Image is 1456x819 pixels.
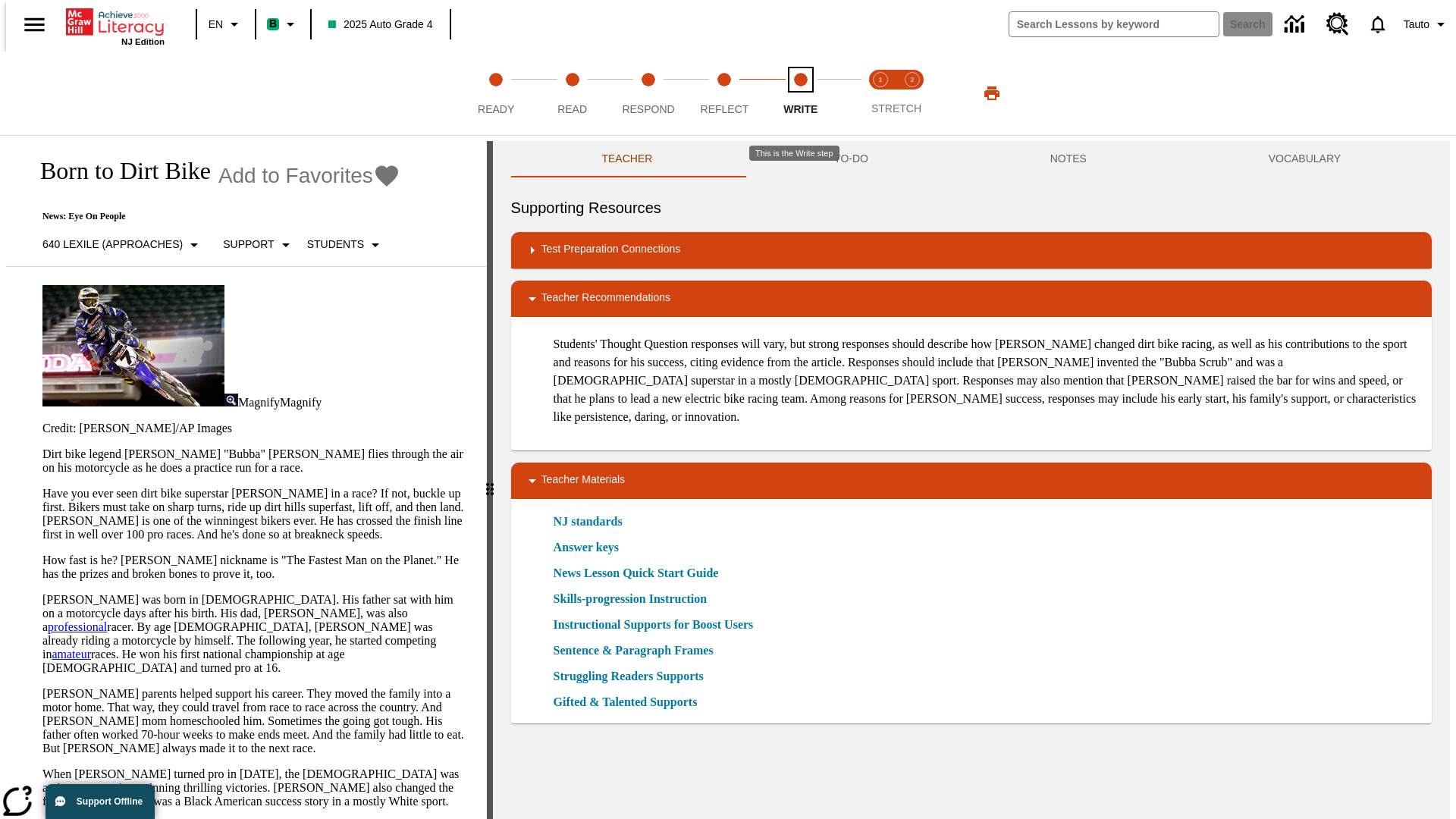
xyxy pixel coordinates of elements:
p: Teacher Recommendations [541,290,670,308]
a: Answer keys, Will open in new browser window or tab [554,538,619,557]
input: search field [1009,12,1219,36]
button: Stretch Read step 1 of 2 [858,52,902,135]
div: activity [493,141,1450,819]
div: Instructional Panel Tabs [511,141,1432,177]
span: Tauto [1404,17,1429,33]
span: Support Offline [77,796,143,807]
button: Support Offline [45,784,155,819]
span: NJ Edition [121,37,165,46]
span: Read [557,103,587,115]
span: STRETCH [871,102,921,115]
p: How fast is he? [PERSON_NAME] nickname is "The Fastest Man on the Planet." He has the prizes and ... [42,554,469,581]
button: TO-DO [743,141,959,177]
text: 2 [910,76,914,83]
p: [PERSON_NAME] was born in [DEMOGRAPHIC_DATA]. His father sat with him on a motorcycle days after ... [42,593,469,675]
a: Notifications [1358,5,1398,44]
button: Language: EN, Select a language [202,11,250,38]
span: Respond [622,103,674,115]
button: Select Lexile, 640 Lexile (Approaches) [36,231,209,259]
span: Write [783,103,817,115]
span: Add to Favorites [218,164,373,188]
div: Teacher Recommendations [511,281,1432,317]
div: Home [66,5,165,46]
a: Instructional Supports for Boost Users, Will open in new browser window or tab [554,616,754,634]
div: Press Enter or Spacebar and then press right and left arrow keys to move the slider [487,141,493,819]
a: Data Center [1276,4,1317,45]
button: Boost Class color is mint green. Change class color [261,11,306,38]
button: Profile/Settings [1398,11,1456,38]
button: Stretch Respond step 2 of 2 [890,52,934,135]
p: When [PERSON_NAME] turned pro in [DATE], the [DEMOGRAPHIC_DATA] was an instant , winning thrillin... [42,767,469,808]
a: Struggling Readers Supports [554,667,713,686]
button: Ready step 1 of 5 [452,52,540,135]
a: amateur [52,648,91,661]
p: Credit: [PERSON_NAME]/AP Images [42,422,469,435]
button: Add to Favorites - Born to Dirt Bike [218,162,400,189]
a: NJ standards [554,513,632,531]
p: 640 Lexile (Approaches) [42,237,183,253]
p: Dirt bike legend [PERSON_NAME] "Bubba" [PERSON_NAME] flies through the air on his motorcycle as h... [42,447,469,475]
span: Magnify [238,396,280,409]
div: Teacher Materials [511,463,1432,499]
button: Select Student [301,231,391,259]
h6: Supporting Resources [511,196,1432,220]
div: Test Preparation Connections [511,232,1432,268]
p: Teacher Materials [541,472,626,490]
span: Ready [478,103,514,115]
div: reading [6,141,487,811]
text: 1 [878,76,882,83]
p: Students' Thought Question responses will vary, but strong responses should describe how [PERSON_... [554,335,1420,426]
button: Write step 5 of 5 [757,52,845,135]
button: Respond step 3 of 5 [604,52,692,135]
button: VOCABULARY [1178,141,1432,177]
span: EN [209,17,223,33]
a: Resource Center, Will open in new tab [1317,4,1358,45]
button: Open side menu [12,2,57,47]
span: Reflect [701,103,749,115]
a: sensation [89,781,135,794]
button: Teacher [511,141,744,177]
h1: Born to Dirt Bike [24,157,211,185]
button: Print [968,80,1016,107]
button: Scaffolds, Support [217,231,300,259]
img: Motocross racer James Stewart flies through the air on his dirt bike. [42,285,224,406]
a: professional [48,620,107,633]
a: News Lesson Quick Start Guide, Will open in new browser window or tab [554,564,719,582]
button: NOTES [959,141,1178,177]
span: Magnify [280,396,322,409]
span: B [269,14,277,33]
img: Magnify [224,394,238,406]
p: [PERSON_NAME] parents helped support his career. They moved the family into a motor home. That wa... [42,687,469,755]
div: This is the Write step [749,146,839,161]
p: Support [223,237,274,253]
a: Skills-progression Instruction, Will open in new browser window or tab [554,590,708,608]
p: Have you ever seen dirt bike superstar [PERSON_NAME] in a race? If not, buckle up first. Bikers m... [42,487,469,541]
p: Test Preparation Connections [541,241,681,259]
a: Sentence & Paragraph Frames, Will open in new browser window or tab [554,642,714,660]
p: Students [307,237,364,253]
span: 2025 Auto Grade 4 [328,17,433,33]
button: Read step 2 of 5 [528,52,616,135]
a: Gifted & Talented Supports [554,693,707,711]
button: Reflect step 4 of 5 [680,52,768,135]
p: News: Eye On People [24,211,400,222]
